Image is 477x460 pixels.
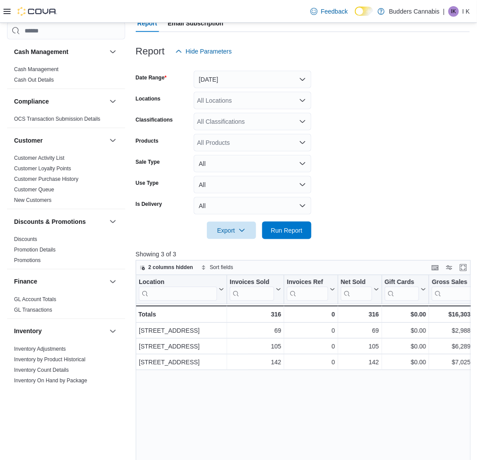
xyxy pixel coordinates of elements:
[14,327,42,336] h3: Inventory
[108,135,118,146] button: Customer
[14,217,86,226] h3: Discounts & Promotions
[385,279,426,301] button: Gift Cards
[14,257,41,263] a: Promotions
[355,7,373,16] input: Dark Mode
[14,367,69,374] span: Inventory Count Details
[7,153,125,209] div: Customer
[14,77,54,83] a: Cash Out Details
[207,222,256,239] button: Export
[18,7,57,16] img: Cova
[463,6,470,17] p: I K
[385,326,426,337] div: $0.00
[136,46,165,57] h3: Report
[287,358,335,368] div: 0
[14,136,106,145] button: Customer
[299,139,306,146] button: Open list of options
[136,201,162,208] label: Is Delivery
[341,279,372,287] div: Net Sold
[186,47,232,56] span: Hide Parameters
[14,307,52,313] a: GL Transactions
[287,279,335,301] button: Invoices Ref
[212,222,251,239] span: Export
[14,165,71,172] a: Customer Loyalty Points
[341,326,379,337] div: 69
[108,326,118,337] button: Inventory
[7,114,125,128] div: Compliance
[448,6,459,17] div: I K
[385,309,426,320] div: $0.00
[139,279,224,301] button: Location
[136,158,160,165] label: Sale Type
[341,309,379,320] div: 316
[194,197,311,215] button: All
[385,279,419,287] div: Gift Cards
[271,226,303,235] span: Run Report
[385,279,419,301] div: Gift Card Sales
[230,326,281,337] div: 69
[14,356,86,363] a: Inventory by Product Historical
[210,264,233,271] span: Sort fields
[14,187,54,193] a: Customer Queue
[7,234,125,269] div: Discounts & Promotions
[136,74,167,81] label: Date Range
[14,377,87,384] span: Inventory On Hand by Package
[14,246,56,253] span: Promotion Details
[14,367,69,373] a: Inventory Count Details
[230,358,281,368] div: 142
[14,115,101,122] span: OCS Transaction Submission Details
[14,97,106,106] button: Compliance
[321,7,348,16] span: Feedback
[341,279,379,301] button: Net Sold
[139,342,224,352] div: [STREET_ADDRESS]
[137,14,157,32] span: Report
[230,279,274,287] div: Invoices Sold
[14,176,79,182] a: Customer Purchase History
[458,262,469,273] button: Enter fullscreen
[287,326,335,337] div: 0
[14,155,65,161] a: Customer Activity List
[7,64,125,89] div: Cash Management
[14,296,56,303] span: GL Account Totals
[136,116,173,123] label: Classifications
[385,358,426,368] div: $0.00
[14,277,106,286] button: Finance
[299,118,306,125] button: Open list of options
[14,76,54,83] span: Cash Out Details
[14,346,66,352] a: Inventory Adjustments
[341,342,379,352] div: 105
[14,186,54,193] span: Customer Queue
[307,3,351,20] a: Feedback
[168,14,224,32] span: Email Subscription
[108,277,118,287] button: Finance
[136,137,159,144] label: Products
[194,71,311,88] button: [DATE]
[287,342,335,352] div: 0
[430,262,441,273] button: Keyboard shortcuts
[444,262,455,273] button: Display options
[389,6,440,17] p: Budders Cannabis
[14,155,65,162] span: Customer Activity List
[139,279,217,301] div: Location
[7,294,125,319] div: Finance
[262,222,311,239] button: Run Report
[14,165,71,172] span: Customer Loyalty Points
[14,247,56,253] a: Promotion Details
[14,136,43,145] h3: Customer
[287,279,328,301] div: Invoices Ref
[432,279,472,287] div: Gross Sales
[287,309,335,320] div: 0
[172,43,235,60] button: Hide Parameters
[139,326,224,337] div: [STREET_ADDRESS]
[230,309,281,320] div: 316
[341,279,372,301] div: Net Sold
[14,97,49,106] h3: Compliance
[230,279,281,301] button: Invoices Sold
[136,250,474,259] p: Showing 3 of 3
[385,342,426,352] div: $0.00
[194,176,311,194] button: All
[14,236,37,242] a: Discounts
[136,180,159,187] label: Use Type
